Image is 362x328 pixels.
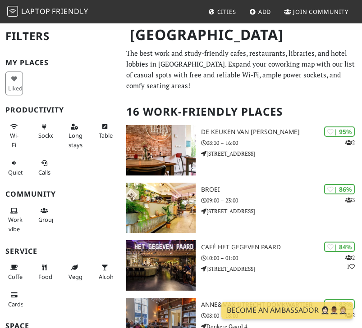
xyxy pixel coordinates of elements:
[205,4,240,20] a: Cities
[5,156,23,180] button: Quiet
[201,311,362,320] p: 08:00 – 18:00
[8,168,23,176] span: Quiet
[36,260,53,284] button: Food
[5,190,115,198] h3: Community
[121,125,362,175] a: De keuken van Thijs | 95% 2 De keuken van [PERSON_NAME] 08:30 – 16:00 [STREET_ADDRESS]
[8,300,23,308] span: Credit cards
[201,196,362,205] p: 09:00 – 23:00
[5,58,115,67] h3: My Places
[201,139,362,147] p: 08:30 – 16:00
[201,254,362,262] p: 10:00 – 01:00
[99,273,119,281] span: Alcohol
[38,273,52,281] span: Food
[52,6,88,16] span: Friendly
[246,4,275,20] a: Add
[201,128,362,136] h3: De keuken van [PERSON_NAME]
[66,119,83,152] button: Long stays
[5,22,115,50] h2: Filters
[36,156,53,180] button: Calls
[123,22,357,47] h1: [GEOGRAPHIC_DATA]
[324,126,355,137] div: | 95%
[38,168,50,176] span: Video/audio calls
[5,119,23,152] button: Wi-Fi
[5,260,23,284] button: Coffee
[221,302,353,319] a: Become an Ambassador 🤵🏻‍♀️🤵🏾‍♂️🤵🏼‍♀️
[5,288,23,311] button: Cards
[345,196,355,204] p: 3
[201,301,362,309] h3: Anne&Max Utrecht Domkwartier
[36,119,53,143] button: Sockets
[66,260,83,284] button: Veggie
[5,247,115,256] h3: Service
[201,149,362,158] p: [STREET_ADDRESS]
[21,6,50,16] span: Laptop
[201,243,362,251] h3: Café Het Gegeven Paard
[201,265,362,273] p: [STREET_ADDRESS]
[5,203,23,236] button: Work vibe
[126,183,196,233] img: BROEI
[345,138,355,147] p: 2
[8,216,23,233] span: People working
[201,186,362,193] h3: BROEI
[7,4,88,20] a: LaptopFriendly LaptopFriendly
[69,131,82,148] span: Long stays
[8,273,26,281] span: Coffee
[126,48,357,91] p: The best work and study-friendly cafes, restaurants, libraries, and hotel lobbies in [GEOGRAPHIC_...
[324,242,355,252] div: | 84%
[345,253,355,270] p: 2 1
[201,207,362,216] p: [STREET_ADDRESS]
[96,119,114,143] button: Tables
[280,4,352,20] a: Join Community
[36,203,53,227] button: Groups
[7,6,18,17] img: LaptopFriendly
[217,8,236,16] span: Cities
[121,183,362,233] a: BROEI | 86% 3 BROEI 09:00 – 23:00 [STREET_ADDRESS]
[324,299,355,310] div: | 83%
[126,125,196,175] img: De keuken van Thijs
[126,240,196,291] img: Café Het Gegeven Paard
[38,131,59,139] span: Power sockets
[96,260,114,284] button: Alcohol
[293,8,348,16] span: Join Community
[10,131,18,148] span: Stable Wi-Fi
[99,131,115,139] span: Work-friendly tables
[38,216,58,224] span: Group tables
[258,8,271,16] span: Add
[69,273,87,281] span: Veggie
[324,184,355,194] div: | 86%
[126,98,357,126] h2: 16 Work-Friendly Places
[5,106,115,114] h3: Productivity
[121,240,362,291] a: Café Het Gegeven Paard | 84% 21 Café Het Gegeven Paard 10:00 – 01:00 [STREET_ADDRESS]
